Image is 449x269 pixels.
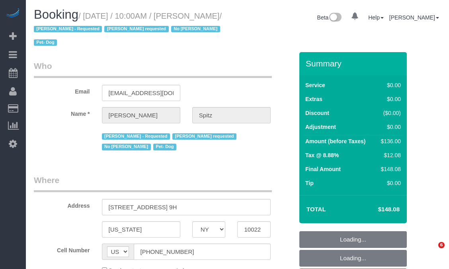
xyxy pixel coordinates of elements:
[34,12,223,47] small: / [DATE] / 10:00AM / [PERSON_NAME]
[305,151,339,159] label: Tax @ 8.88%
[102,144,151,150] span: No [PERSON_NAME]
[378,165,401,173] div: $148.08
[378,137,401,145] div: $136.00
[153,144,176,150] span: Pet- Dog
[422,242,441,261] iframe: Intercom live chat
[102,107,180,123] input: First Name
[378,81,401,89] div: $0.00
[171,26,220,32] span: No [PERSON_NAME]
[305,109,329,117] label: Discount
[5,8,21,19] img: Automaid Logo
[34,8,78,21] span: Booking
[378,123,401,131] div: $0.00
[354,206,400,213] h4: $148.08
[306,206,326,212] strong: Total
[305,165,341,173] label: Final Amount
[306,59,403,68] h3: Summary
[378,109,401,117] div: ($0.00)
[378,179,401,187] div: $0.00
[378,151,401,159] div: $12.08
[305,95,322,103] label: Extras
[102,221,180,238] input: City
[378,95,401,103] div: $0.00
[28,85,96,96] label: Email
[104,26,168,32] span: [PERSON_NAME] requested
[172,133,236,140] span: [PERSON_NAME] requested
[438,242,445,248] span: 6
[305,179,314,187] label: Tip
[389,14,439,21] a: [PERSON_NAME]
[305,81,325,89] label: Service
[28,199,96,210] label: Address
[317,14,342,21] a: Beta
[102,85,180,101] input: Email
[134,244,271,260] input: Cell Number
[368,14,384,21] a: Help
[192,107,271,123] input: Last Name
[28,107,96,118] label: Name *
[102,133,170,140] span: [PERSON_NAME] - Requested
[28,244,96,254] label: Cell Number
[34,60,272,78] legend: Who
[328,13,342,23] img: New interface
[305,137,365,145] label: Amount (before Taxes)
[305,123,336,131] label: Adjustment
[34,26,102,32] span: [PERSON_NAME] - Requested
[34,12,223,47] span: /
[34,39,57,46] span: Pet- Dog
[34,174,272,192] legend: Where
[237,221,271,238] input: Zip Code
